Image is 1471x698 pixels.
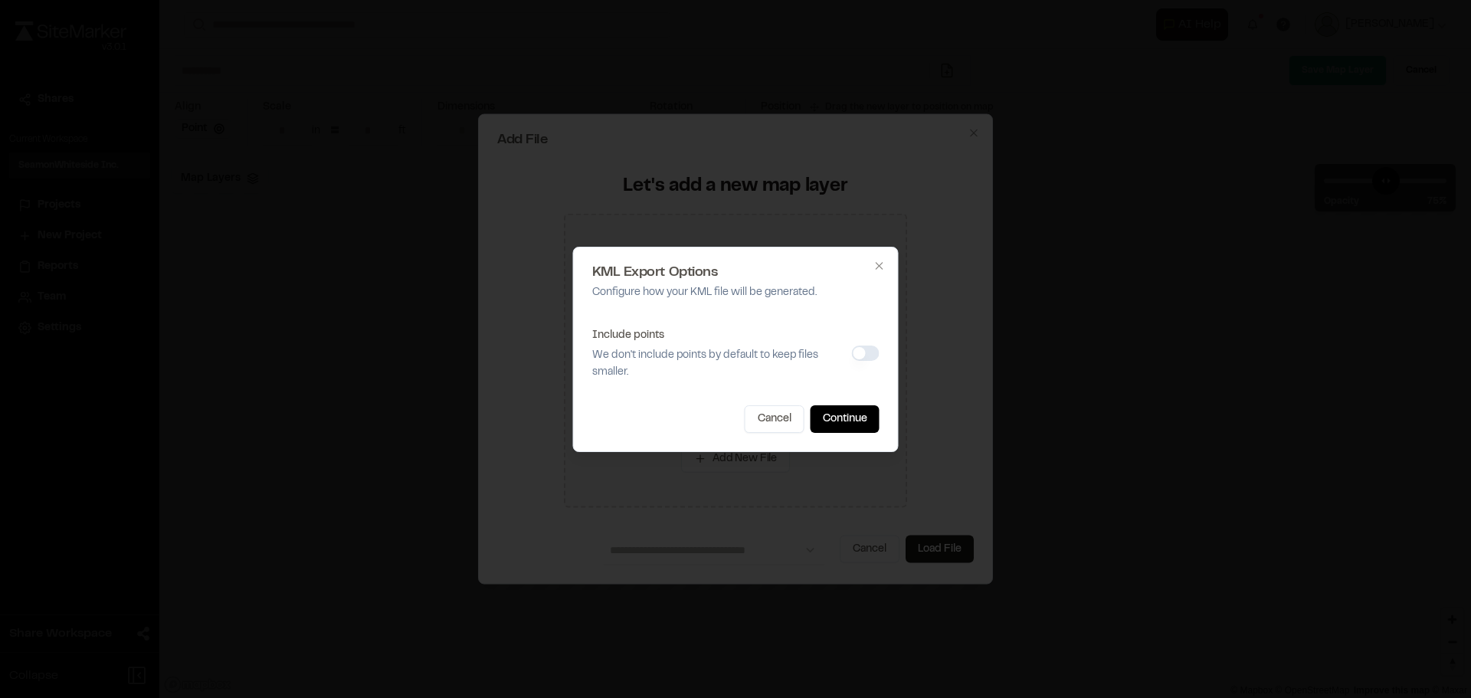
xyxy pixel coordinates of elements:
[811,405,880,433] button: Continue
[592,347,846,381] p: We don't include points by default to keep files smaller.
[592,331,664,340] label: Include points
[592,266,880,280] h2: KML Export Options
[592,284,880,301] p: Configure how your KML file will be generated.
[745,405,804,433] button: Cancel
